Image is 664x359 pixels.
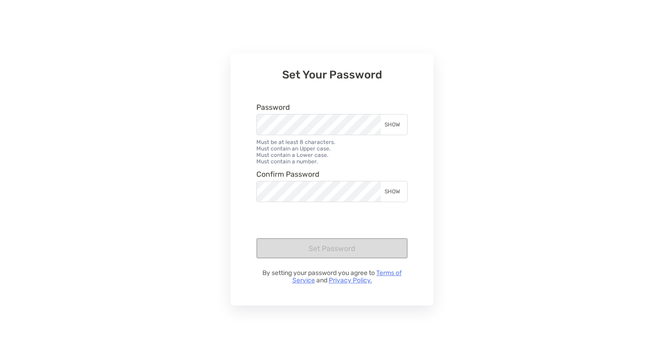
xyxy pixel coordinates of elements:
[381,181,407,202] div: SHOW
[256,145,408,152] li: Must contain an Upper case.
[256,68,408,81] h3: Set Your Password
[256,152,408,158] li: Must contain a Lower case.
[256,103,290,111] label: Password
[256,170,320,178] label: Confirm Password
[329,276,372,284] a: Privacy Policy.
[292,269,402,284] a: Terms of Service
[256,139,408,145] li: Must be at least 8 characters.
[256,158,408,165] li: Must contain a number.
[256,269,408,284] p: By setting your password you agree to and
[381,114,407,135] div: SHOW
